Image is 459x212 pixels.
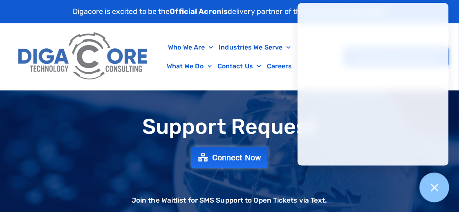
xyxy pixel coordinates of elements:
h1: Support Request [4,115,455,138]
nav: Menu [157,38,303,76]
img: Digacore Logo [14,27,152,86]
a: Careers [264,57,295,76]
strong: Official Acronis [170,7,228,16]
p: Digacore is excited to be the delivery partner of the . [73,6,387,17]
a: Who We Are [165,38,216,57]
span: Connect Now [212,153,261,162]
a: Contact Us [215,57,264,76]
iframe: Chatgenie Messenger [298,3,449,166]
a: Industries We Serve [216,38,293,57]
a: Connect Now [191,147,268,168]
a: What We Do [164,57,215,76]
h2: Join the Waitlist for SMS Support to Open Tickets via Text. [132,197,327,204]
